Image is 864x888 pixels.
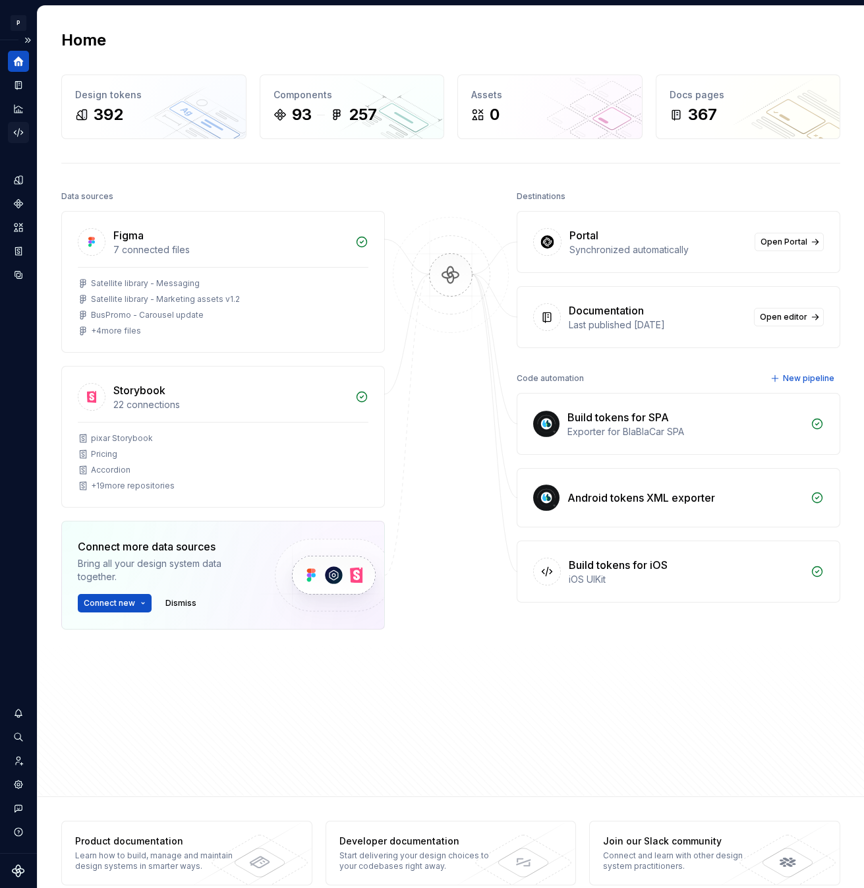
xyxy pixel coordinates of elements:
button: Expand sidebar [18,31,37,49]
a: Open editor [754,308,824,326]
button: Connect new [78,594,152,612]
div: Start delivering your design choices to your codebases right away. [339,850,500,872]
a: Settings [8,774,29,795]
span: Open editor [760,312,807,322]
div: Accordion [91,465,130,475]
a: Storybook stories [8,241,29,262]
div: + 19 more repositories [91,481,175,491]
span: Dismiss [165,598,196,608]
div: 0 [490,104,500,125]
a: Components93257 [260,74,445,139]
a: Assets [8,217,29,238]
div: Developer documentation [339,835,500,848]
div: Pricing [91,449,117,459]
div: Code automation [517,369,584,388]
div: Components [274,88,431,102]
div: Bring all your design system data together. [78,557,252,583]
a: Home [8,51,29,72]
div: Data sources [61,187,113,206]
div: Exporter for BlaBlaCar SPA [567,425,803,438]
div: 93 [292,104,312,125]
div: Last published [DATE] [569,318,746,332]
div: BusPromo - Carousel update [91,310,204,320]
div: Storybook [113,382,165,398]
button: Notifications [8,703,29,724]
div: Connect and learn with other design system practitioners. [603,850,764,872]
a: Developer documentationStart delivering your design choices to your codebases right away. [326,821,577,885]
div: Connect more data sources [78,539,252,554]
div: + 4 more files [91,326,141,336]
div: Design tokens [75,88,233,102]
a: Design tokens392 [61,74,246,139]
div: iOS UIKit [569,573,803,586]
a: Code automation [8,122,29,143]
span: Connect new [84,598,135,608]
a: Figma7 connected filesSatellite library - MessagingSatellite library - Marketing assets v1.2BusPr... [61,211,385,353]
a: Documentation [8,74,29,96]
div: Build tokens for iOS [569,557,668,573]
div: Documentation [569,303,644,318]
a: Join our Slack communityConnect and learn with other design system practitioners. [589,821,840,885]
a: Assets0 [457,74,643,139]
a: Design tokens [8,169,29,191]
a: Docs pages367 [656,74,841,139]
a: Product documentationLearn how to build, manage and maintain design systems in smarter ways. [61,821,312,885]
div: Satellite library - Messaging [91,278,200,289]
a: Open Portal [755,233,824,251]
div: pixar Storybook [91,433,153,444]
div: Assets [471,88,629,102]
span: Open Portal [761,237,807,247]
a: Storybook22 connectionspixar StorybookPricingAccordion+19more repositories [61,366,385,508]
svg: Supernova Logo [12,864,25,877]
div: Product documentation [75,835,236,848]
div: Portal [569,227,598,243]
div: 392 [94,104,123,125]
div: Build tokens for SPA [567,409,669,425]
a: Components [8,193,29,214]
button: Dismiss [159,594,202,612]
div: Android tokens XML exporter [567,490,715,506]
h2: Home [61,30,106,51]
div: Satellite library - Marketing assets v1.2 [91,294,240,305]
a: Analytics [8,98,29,119]
button: P [3,9,34,37]
div: Figma [113,227,144,243]
div: Join our Slack community [603,835,764,848]
div: Synchronized automatically [569,243,747,256]
div: Docs pages [670,88,827,102]
div: 7 connected files [113,243,347,256]
a: Data sources [8,264,29,285]
div: 22 connections [113,398,347,411]
div: P [11,15,26,31]
button: Search ⌘K [8,726,29,748]
div: 367 [688,104,717,125]
button: Contact support [8,798,29,819]
span: New pipeline [783,373,834,384]
div: 257 [349,104,377,125]
div: Learn how to build, manage and maintain design systems in smarter ways. [75,850,236,872]
a: Invite team [8,750,29,771]
button: New pipeline [766,369,840,388]
div: Destinations [517,187,565,206]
